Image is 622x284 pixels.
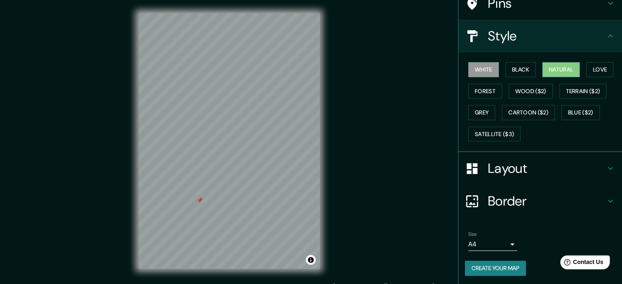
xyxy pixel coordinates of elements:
[586,62,613,77] button: Love
[468,105,495,120] button: Grey
[468,62,499,77] button: White
[306,255,316,265] button: Toggle attribution
[458,185,622,217] div: Border
[458,152,622,185] div: Layout
[559,84,607,99] button: Terrain ($2)
[549,252,613,275] iframe: Help widget launcher
[509,84,553,99] button: Wood ($2)
[465,261,526,276] button: Create your map
[488,28,606,44] h4: Style
[488,160,606,177] h4: Layout
[502,105,555,120] button: Cartoon ($2)
[468,231,477,238] label: Size
[458,20,622,52] div: Style
[468,84,502,99] button: Forest
[488,193,606,209] h4: Border
[139,13,320,269] canvas: Map
[561,105,600,120] button: Blue ($2)
[468,127,521,142] button: Satellite ($3)
[468,238,517,251] div: A4
[505,62,536,77] button: Black
[542,62,580,77] button: Natural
